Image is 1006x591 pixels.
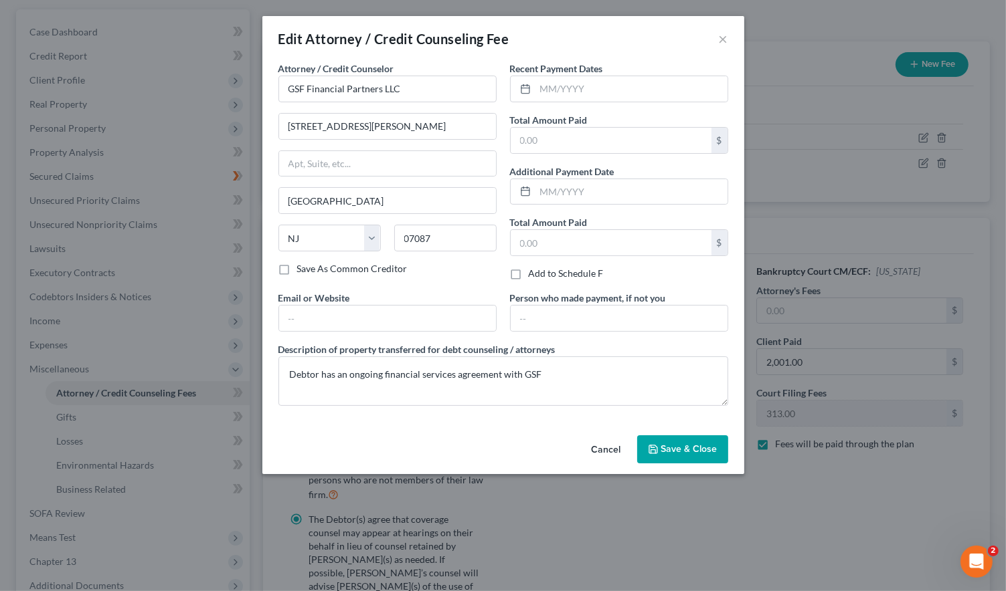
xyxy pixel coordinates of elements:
input: Search creditor by name... [278,76,497,102]
input: Enter zip... [394,225,497,251]
label: Save As Common Creditor [297,262,408,275]
label: Email or Website [278,291,350,305]
input: 0.00 [511,128,711,153]
input: 0.00 [511,230,711,255]
label: Description of property transferred for debt counseling / attorneys [278,342,556,356]
button: Save & Close [637,435,728,463]
span: 2 [988,546,999,556]
button: × [719,31,728,47]
label: Add to Schedule F [529,267,604,280]
label: Recent Payment Dates [510,62,603,76]
input: -- [279,306,496,331]
input: Enter city... [279,188,496,213]
input: Enter address... [279,114,496,139]
div: $ [711,230,728,255]
div: $ [711,128,728,153]
span: Attorney / Credit Counselor [278,63,394,74]
span: Attorney / Credit Counseling Fee [306,31,509,47]
label: Total Amount Paid [510,215,588,229]
span: Edit [278,31,303,47]
label: Total Amount Paid [510,113,588,127]
input: MM/YYYY [535,179,728,205]
span: Save & Close [661,443,718,455]
input: -- [511,306,728,331]
label: Person who made payment, if not you [510,291,666,305]
button: Cancel [581,437,632,463]
input: MM/YYYY [535,76,728,102]
label: Additional Payment Date [510,164,614,179]
input: Apt, Suite, etc... [279,151,496,176]
iframe: Intercom live chat [960,546,993,578]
